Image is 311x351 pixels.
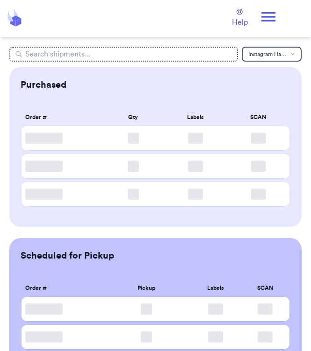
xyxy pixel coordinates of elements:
[232,9,248,28] a: Help
[21,78,66,91] h2: Purchased
[22,106,102,128] th: Order #
[240,277,289,299] th: SCAN
[165,106,227,128] th: Labels
[22,277,102,299] th: Order #
[191,277,240,299] th: Labels
[102,277,191,299] th: Pickup
[227,106,289,128] th: SCAN
[248,51,287,57] span: Instagram Handle
[242,47,302,62] button: Instagram Handle
[232,17,248,28] span: Help
[9,47,238,62] input: Search shipments...
[102,106,165,128] th: Qty
[21,249,114,262] h2: Scheduled for Pickup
